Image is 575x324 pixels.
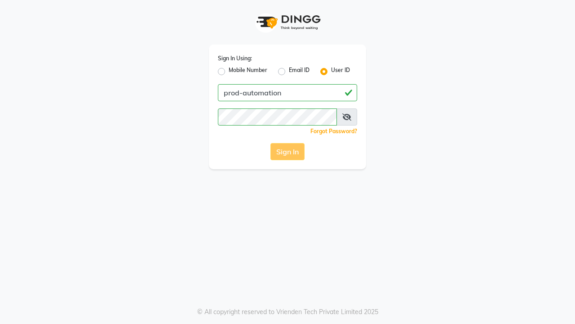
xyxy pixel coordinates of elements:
[218,84,357,101] input: Username
[252,9,323,36] img: logo1.svg
[331,66,350,77] label: User ID
[218,54,252,63] label: Sign In Using:
[289,66,310,77] label: Email ID
[229,66,267,77] label: Mobile Number
[218,108,337,126] input: Username
[310,128,357,135] a: Forgot Password?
